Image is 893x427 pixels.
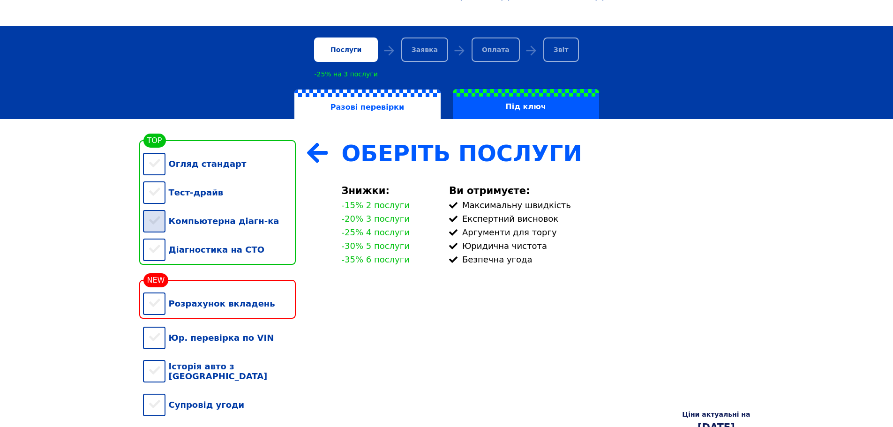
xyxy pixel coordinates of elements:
[342,227,410,237] div: -25% 4 послуги
[682,411,750,418] div: Ціни актуальні на
[401,37,448,62] div: Заявка
[453,89,599,119] label: Під ключ
[143,235,296,264] div: Діагностика на СТО
[143,390,296,419] div: Супровід угоди
[449,255,750,264] div: Безпечна угода
[342,140,750,166] div: Оберіть Послуги
[447,89,605,119] a: Під ключ
[472,37,520,62] div: Оплата
[143,207,296,235] div: Компьютерна діагн-ка
[342,185,438,196] div: Знижки:
[543,37,579,62] div: Звіт
[314,37,377,62] div: Послуги
[342,214,410,224] div: -20% 3 послуги
[143,323,296,352] div: Юр. перевірка по VIN
[342,241,410,251] div: -30% 5 послуги
[143,289,296,318] div: Розрахунок вкладень
[449,227,750,237] div: Аргументи для торгу
[143,150,296,178] div: Огляд стандарт
[449,185,750,196] div: Ви отримуєте:
[294,90,441,120] label: Разові перевірки
[143,178,296,207] div: Тест-драйв
[449,214,750,224] div: Експертний висновок
[449,200,750,210] div: Максимальну швидкість
[314,70,377,78] div: -25% на 3 послуги
[342,200,410,210] div: -15% 2 послуги
[143,352,296,390] div: Історія авто з [GEOGRAPHIC_DATA]
[342,255,410,264] div: -35% 6 послуги
[449,241,750,251] div: Юридична чистота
